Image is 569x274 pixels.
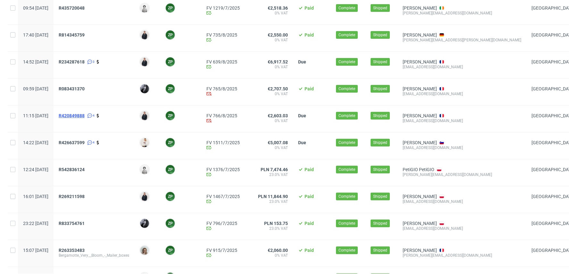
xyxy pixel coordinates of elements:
a: FV 1219/7/2025 [206,5,248,11]
div: [PERSON_NAME][EMAIL_ADDRESS][DOMAIN_NAME] [403,253,521,258]
span: R083431370 [59,86,85,91]
span: R234287618 [59,59,85,64]
span: 0% VAT [258,37,288,43]
img: Philippe Dubuy [140,219,149,228]
div: [EMAIL_ADDRESS][DOMAIN_NAME] [403,91,521,96]
img: Adrian Margula [140,111,149,120]
span: Paid [305,86,314,91]
span: Shipped [373,5,387,11]
span: Complete [339,113,355,119]
figcaption: ZP [166,192,175,201]
span: 4 [93,140,95,145]
a: FV 765/8/2025 [206,86,248,91]
figcaption: ZP [166,219,175,228]
span: R269211598 [59,194,85,199]
span: 23:22 [DATE] [23,221,48,226]
img: Monika Poźniak [140,246,149,255]
span: €2,707.50 [268,86,288,91]
span: €6,917.52 [268,59,288,64]
a: FV 796/7/2025 [206,221,248,226]
span: Complete [339,86,355,92]
span: 3 [93,59,95,64]
img: Mari Fok [140,138,149,147]
span: Paid [305,32,314,37]
span: €2,550.00 [268,32,288,37]
span: Shipped [373,113,387,119]
a: [PERSON_NAME] [403,59,437,64]
span: 09:59 [DATE] [23,86,48,91]
span: 0% VAT [258,64,288,70]
span: Shipped [373,140,387,145]
span: 0% VAT [258,145,288,150]
figcaption: ZP [166,111,175,120]
span: R426637599 [59,140,85,145]
span: 14:22 [DATE] [23,140,48,145]
span: Shipped [373,86,387,92]
span: Shipped [373,32,387,38]
a: R234287618 [59,59,86,64]
img: Adrian Margula [140,30,149,39]
span: Paid [305,5,314,11]
span: Due [298,140,306,145]
a: 4 [86,140,95,145]
figcaption: ZP [166,138,175,147]
a: [PERSON_NAME] [403,32,437,37]
span: €2,060.00 [268,248,288,253]
img: Dudek Mariola [140,4,149,12]
span: €5,007.08 [268,140,288,145]
span: R814345759 [59,32,85,37]
img: Dudek Mariola [140,165,149,174]
figcaption: ZP [166,57,175,66]
span: 0% VAT [258,253,288,258]
figcaption: ZP [166,84,175,93]
span: Due [298,113,306,118]
a: FV 735/8/2025 [206,32,248,37]
span: R435720048 [59,5,85,11]
span: 23.0% VAT [258,172,288,177]
div: [PERSON_NAME][EMAIL_ADDRESS][DOMAIN_NAME] [403,172,521,177]
a: FV 1511/7/2025 [206,140,248,145]
a: R263353483 [59,248,86,253]
div: [EMAIL_ADDRESS][DOMAIN_NAME] [403,64,521,70]
a: R814345759 [59,32,86,37]
figcaption: ZP [166,30,175,39]
div: [PERSON_NAME][EMAIL_ADDRESS][PERSON_NAME][DOMAIN_NAME] [403,37,521,43]
a: PetiGIO PetiGIO [403,167,434,172]
span: Paid [305,167,314,172]
a: R435720048 [59,5,86,11]
figcaption: ZP [166,246,175,255]
div: [EMAIL_ADDRESS][DOMAIN_NAME] [403,226,521,231]
span: 16:01 [DATE] [23,194,48,199]
div: [EMAIL_ADDRESS][DOMAIN_NAME] [403,199,521,204]
a: FV 1467/7/2025 [206,194,248,199]
span: R542836124 [59,167,85,172]
a: R426637599 [59,140,86,145]
figcaption: ZP [166,4,175,12]
span: 23.0% VAT [258,199,288,204]
span: 09:54 [DATE] [23,5,48,11]
span: 0% VAT [258,11,288,16]
a: [PERSON_NAME] [403,86,437,91]
span: R833754761 [59,221,85,226]
a: R269211598 [59,194,86,199]
a: [PERSON_NAME] [403,113,437,118]
span: 23.0% VAT [258,226,288,231]
span: Shipped [373,167,387,172]
a: [PERSON_NAME] [403,5,437,11]
span: Complete [339,140,355,145]
span: R263353483 [59,248,85,253]
span: 15:07 [DATE] [23,248,48,253]
span: 4 [93,113,95,118]
span: Complete [339,59,355,65]
a: R420849888 [59,113,86,118]
span: 0% VAT [258,91,288,96]
span: Complete [339,167,355,172]
span: Shipped [373,247,387,253]
div: [EMAIL_ADDRESS][DOMAIN_NAME] [403,118,521,123]
a: FV 915/7/2025 [206,248,248,253]
span: Complete [339,194,355,199]
span: Complete [339,220,355,226]
span: 11:15 [DATE] [23,113,48,118]
span: Paid [305,194,314,199]
a: [PERSON_NAME] [403,221,437,226]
